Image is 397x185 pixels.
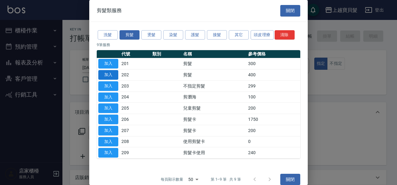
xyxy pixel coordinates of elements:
td: 0 [247,136,300,147]
td: 1750 [247,114,300,125]
button: 加入 [98,126,118,135]
button: 加入 [98,93,118,102]
th: 名稱 [182,50,247,58]
button: 燙髮 [141,30,161,40]
button: 清除 [275,30,295,40]
td: 209 [120,147,151,159]
td: 240 [247,147,300,159]
p: 9 筆服務 [97,42,300,48]
td: 299 [247,80,300,92]
button: 加入 [98,81,118,91]
button: 染髮 [163,30,183,40]
button: 加入 [98,103,118,113]
td: 不指定剪髮 [182,80,247,92]
td: 203 [120,80,151,92]
button: 加入 [98,137,118,147]
td: 204 [120,92,151,103]
td: 剪髮卡 [182,125,247,136]
button: 加入 [98,115,118,124]
th: 參考價格 [247,50,300,58]
td: 兒童剪髮 [182,103,247,114]
button: 洗髮 [98,30,118,40]
td: 剪髮卡 [182,114,247,125]
th: 代號 [120,50,151,58]
button: 接髮 [207,30,227,40]
button: 其它 [229,30,249,40]
th: 類別 [151,50,182,58]
td: 剪髮卡使用 [182,147,247,159]
button: 關閉 [280,5,300,17]
td: 200 [247,103,300,114]
td: 使用剪髮卡 [182,136,247,147]
td: 206 [120,114,151,125]
td: 剪髮 [182,58,247,69]
td: 202 [120,69,151,81]
td: 300 [247,58,300,69]
button: 護髮 [185,30,205,40]
td: 剪髮 [182,69,247,81]
td: 205 [120,103,151,114]
p: 每頁顯示數量 [161,177,183,182]
span: 剪髮類服務 [97,7,122,14]
button: 加入 [98,59,118,69]
td: 208 [120,136,151,147]
td: 400 [247,69,300,81]
td: 200 [247,125,300,136]
button: 剪髮 [120,30,140,40]
td: 207 [120,125,151,136]
button: 加入 [98,70,118,80]
td: 100 [247,92,300,103]
td: 剪瀏海 [182,92,247,103]
td: 201 [120,58,151,69]
p: 第 1–9 筆 共 9 筆 [211,177,241,182]
button: 頭皮理療 [251,30,274,40]
button: 加入 [98,148,118,158]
